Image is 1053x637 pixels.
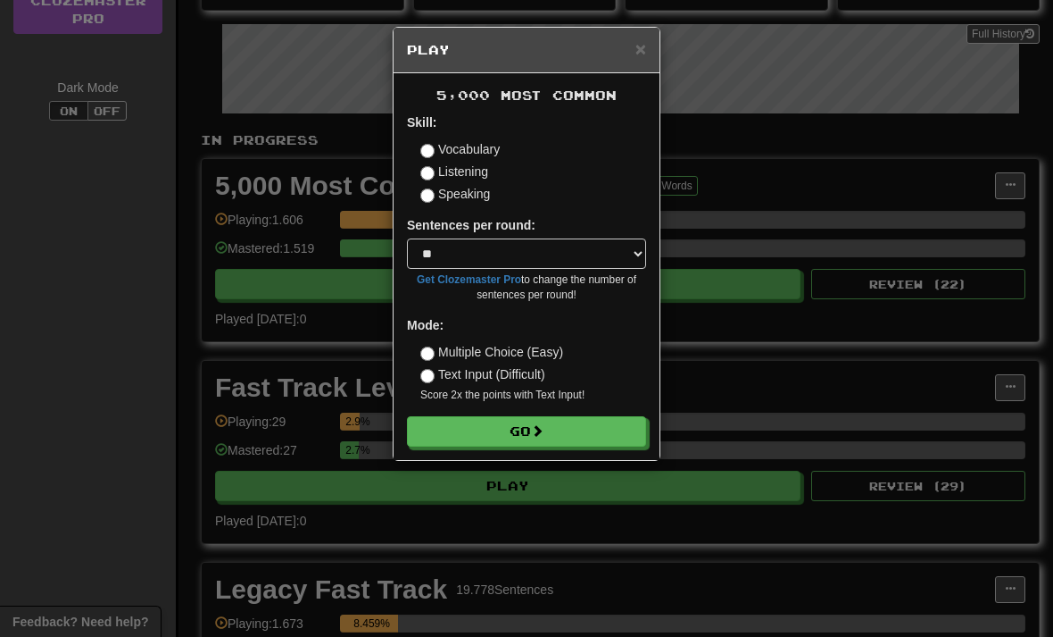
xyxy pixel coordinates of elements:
[635,39,646,58] button: Close
[420,369,435,383] input: Text Input (Difficult)
[420,388,646,403] small: Score 2x the points with Text Input !
[420,365,545,383] label: Text Input (Difficult)
[420,347,435,361] input: Multiple Choice (Easy)
[635,38,646,59] span: ×
[407,272,646,303] small: to change the number of sentences per round!
[420,189,435,203] input: Speaking
[436,88,617,103] span: 5,000 Most Common
[407,216,535,234] label: Sentences per round:
[407,115,436,130] strong: Skill:
[420,185,490,203] label: Speaking
[407,416,646,447] button: Go
[420,163,488,180] label: Listening
[407,41,646,59] h5: Play
[417,273,521,286] a: Get Clozemaster Pro
[407,318,444,332] strong: Mode:
[420,343,563,361] label: Multiple Choice (Easy)
[420,166,435,180] input: Listening
[420,144,435,158] input: Vocabulary
[420,140,500,158] label: Vocabulary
